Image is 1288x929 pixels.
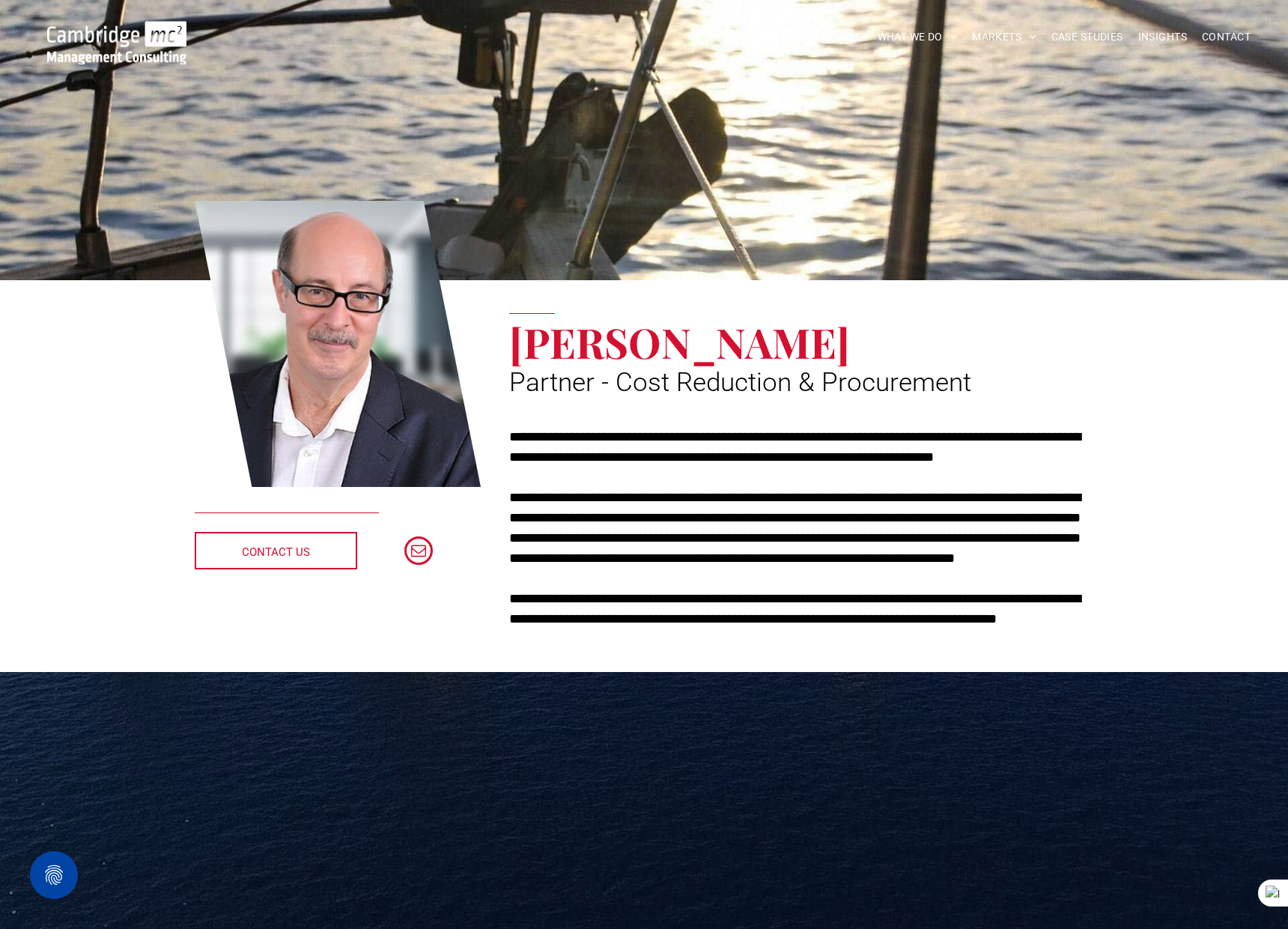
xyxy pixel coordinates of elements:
[1044,25,1131,49] a: CASE STUDIES
[47,23,186,39] a: Your Business Transformed | Cambridge Management Consulting
[509,314,850,369] span: [PERSON_NAME]
[1131,25,1194,49] a: INSIGHTS
[725,25,790,49] a: ABOUT
[509,367,971,398] span: Partner - Cost Reduction & Procurement
[47,21,186,64] img: Go to Homepage
[1194,25,1258,49] a: CONTACT
[195,199,481,489] a: Procurement | Simon Jones | Partner - Cost Reduction & Procurement
[195,532,357,569] a: CONTACT US
[965,25,1043,49] a: MARKETS
[789,25,869,49] a: OUR PEOPLE
[870,25,965,49] a: WHAT WE DO
[242,533,310,571] span: CONTACT US
[404,536,433,569] a: email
